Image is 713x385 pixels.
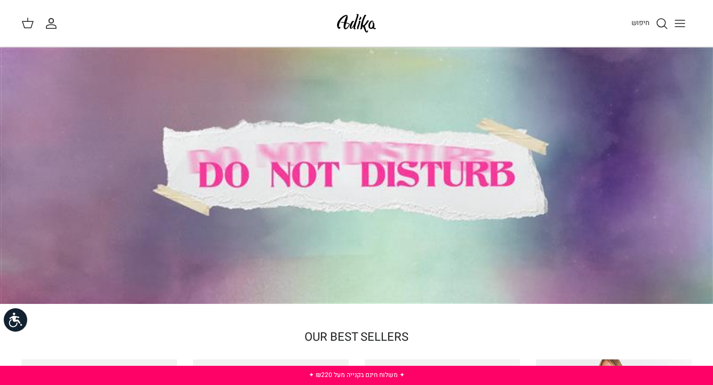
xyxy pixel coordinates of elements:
span: חיפוש [631,18,650,28]
img: Adika IL [334,11,379,36]
a: OUR BEST SELLERS [305,329,408,346]
a: ✦ משלוח חינם בקנייה מעל ₪220 ✦ [309,370,405,380]
a: חיפוש [631,17,668,30]
button: Toggle menu [668,12,692,35]
a: החשבון שלי [45,17,62,30]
